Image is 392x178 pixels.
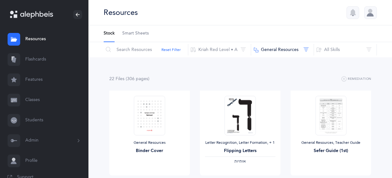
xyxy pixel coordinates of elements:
button: All Skills [314,42,377,57]
span: (306 page ) [126,76,149,81]
span: s [123,76,124,81]
button: Reset Filter [161,47,181,53]
div: General Resources [114,140,185,145]
span: ‫אותיות‬ [234,159,246,163]
img: Flipping_Letters_thumbnail_1704143166.png [225,96,256,135]
div: General Resources, Teacher Guide [296,140,366,145]
img: Red_Level_Binder_Cover_thumbnail_1660848917.png [134,96,165,135]
button: Kriah Red Level • A [188,42,251,57]
button: Remediation [341,75,371,83]
input: Search Resources [103,42,188,57]
img: Sefer_Guide_-_Red_A_-_First_Grade_thumbnail_1757362145.png [316,96,347,135]
span: Smart Sheets [122,30,149,37]
span: s [146,76,148,81]
div: Letter Recognition, Letter Formation‪, + 1‬ [205,140,275,145]
span: 22 File [109,76,124,81]
div: Resources [104,7,138,18]
div: Binder Cover [114,148,185,154]
button: General Resources [251,42,314,57]
div: Sefer Guide (1st) [296,148,366,154]
div: Flipping Letters [205,148,275,154]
